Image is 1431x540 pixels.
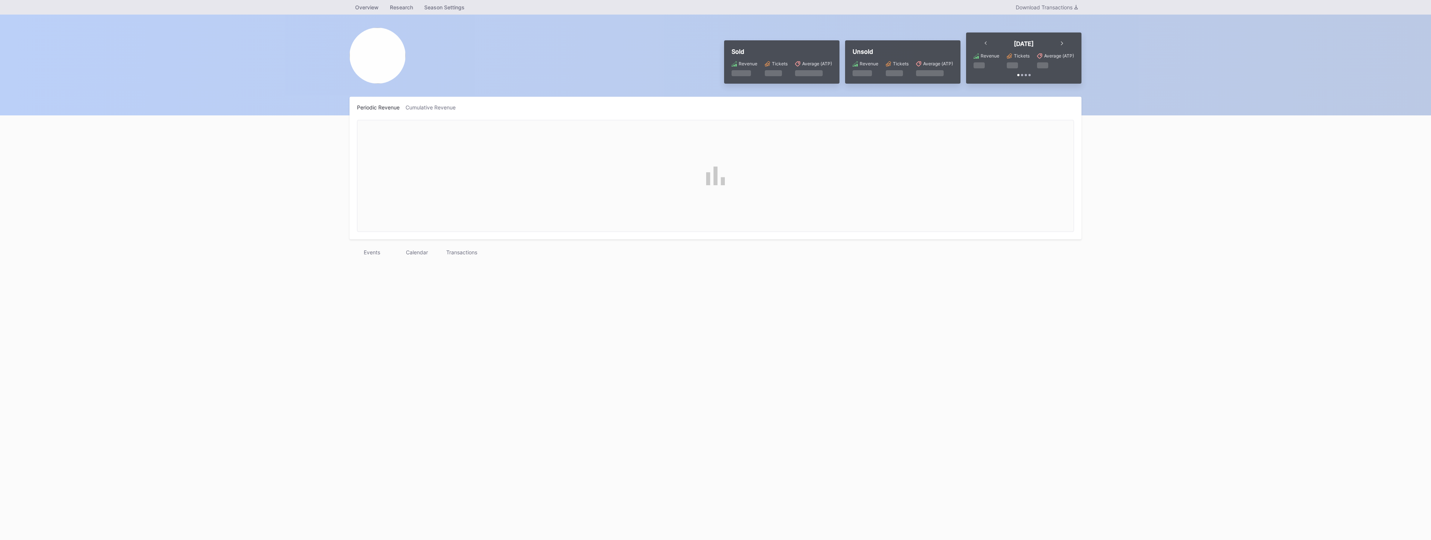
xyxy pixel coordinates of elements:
[419,2,470,13] a: Season Settings
[350,247,394,258] div: Events
[923,61,953,66] div: Average (ATP)
[1012,2,1081,12] button: Download Transactions
[732,48,832,55] div: Sold
[772,61,788,66] div: Tickets
[350,2,384,13] a: Overview
[357,104,406,111] div: Periodic Revenue
[1016,4,1078,10] div: Download Transactions
[406,104,462,111] div: Cumulative Revenue
[981,53,999,59] div: Revenue
[439,247,484,258] div: Transactions
[394,247,439,258] div: Calendar
[853,48,953,55] div: Unsold
[893,61,909,66] div: Tickets
[1014,40,1034,47] div: [DATE]
[739,61,757,66] div: Revenue
[1044,53,1074,59] div: Average (ATP)
[860,61,878,66] div: Revenue
[1014,53,1030,59] div: Tickets
[384,2,419,13] a: Research
[802,61,832,66] div: Average (ATP)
